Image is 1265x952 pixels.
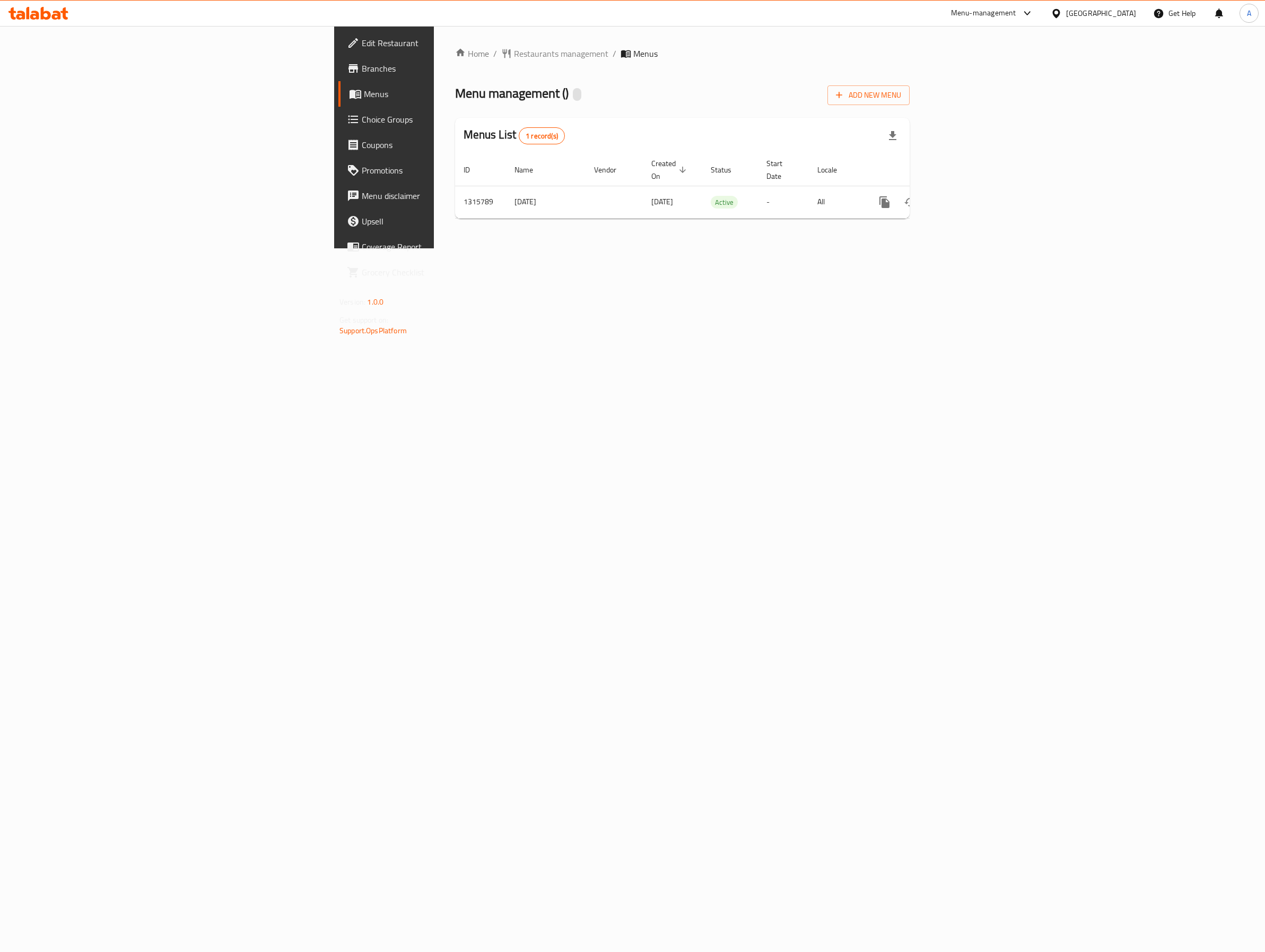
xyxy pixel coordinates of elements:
[519,131,564,141] span: 1 record(s)
[897,189,923,215] button: Change Status
[364,88,537,100] span: Menus
[872,189,897,215] button: more
[338,234,545,259] a: Coverage Report
[711,196,738,209] div: Active
[338,30,545,56] a: Edit Restaurant
[455,154,982,219] table: enhanced table
[633,47,658,60] span: Menus
[651,157,690,183] span: Created On
[362,37,537,49] span: Edit Restaurant
[827,85,910,105] button: Add New Menu
[362,189,537,202] span: Menu disclaimer
[362,215,537,228] span: Upsell
[338,209,545,234] a: Upsell
[758,186,809,218] td: -
[339,324,407,337] a: Support.OpsPlatform
[651,195,673,209] span: [DATE]
[338,107,545,132] a: Choice Groups
[711,196,738,209] span: Active
[338,183,545,209] a: Menu disclaimer
[836,89,901,102] span: Add New Menu
[711,163,745,176] span: Status
[338,259,545,285] a: Grocery Checklist
[362,164,537,177] span: Promotions
[367,295,383,309] span: 1.0.0
[362,62,537,75] span: Branches
[766,157,796,183] span: Start Date
[613,47,616,60] li: /
[338,132,545,158] a: Coupons
[514,47,608,60] span: Restaurants management
[464,127,565,144] h2: Menus List
[338,158,545,183] a: Promotions
[1066,7,1136,19] div: [GEOGRAPHIC_DATA]
[455,47,910,60] nav: breadcrumb
[519,127,565,144] div: Total records count
[506,186,586,218] td: [DATE]
[455,81,569,105] span: Menu management ( )
[362,266,537,279] span: Grocery Checklist
[1247,7,1251,19] span: A
[817,163,851,176] span: Locale
[863,154,982,186] th: Actions
[338,56,545,81] a: Branches
[514,163,547,176] span: Name
[809,186,863,218] td: All
[362,139,537,151] span: Coupons
[594,163,630,176] span: Vendor
[880,123,905,149] div: Export file
[464,163,484,176] span: ID
[362,113,537,126] span: Choice Groups
[339,295,365,309] span: Version:
[951,7,1016,20] div: Menu-management
[362,240,537,253] span: Coverage Report
[339,313,388,327] span: Get support on:
[501,47,608,60] a: Restaurants management
[338,81,545,107] a: Menus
